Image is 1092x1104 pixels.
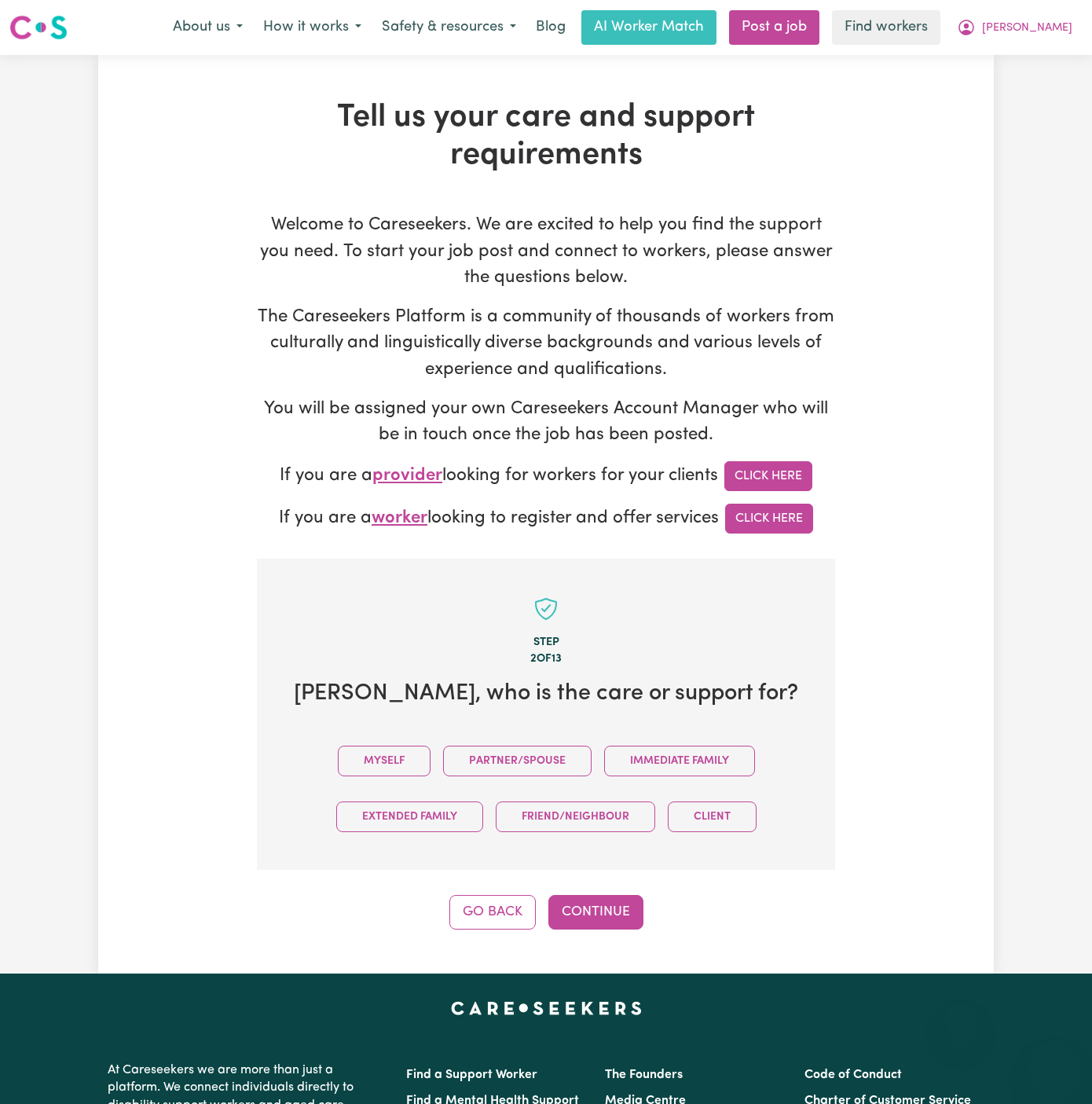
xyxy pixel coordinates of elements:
span: worker [372,509,427,527]
iframe: Close message [945,1003,977,1035]
button: Extended Family [336,801,483,832]
a: The Founders [605,1069,683,1081]
p: If you are a looking for workers for your clients [257,461,835,491]
span: [PERSON_NAME] [982,20,1072,37]
button: My Account [947,11,1083,44]
a: Blog [526,10,575,45]
a: Code of Conduct [804,1069,902,1081]
a: Click Here [724,461,812,491]
button: Immediate Family [604,746,755,776]
p: Welcome to Careseekers. We are excited to help you find the support you need. To start your job p... [257,212,835,292]
a: Careseekers home page [451,1002,642,1014]
p: The Careseekers Platform is a community of thousands of workers from culturally and linguisticall... [257,304,835,383]
a: Careseekers logo [9,9,68,46]
a: Find a Support Worker [406,1069,537,1081]
a: Click Here [725,504,813,534]
span: provider [372,467,442,485]
button: Friend/Neighbour [496,801,655,832]
button: Client [668,801,757,832]
iframe: Button to launch messaging window [1029,1041,1079,1091]
button: About us [163,11,253,44]
h2: [PERSON_NAME] , who is the care or support for? [282,680,810,708]
p: If you are a looking to register and offer services [257,504,835,534]
button: Continue [548,895,643,930]
p: You will be assigned your own Careseekers Account Manager who will be in touch once the job has b... [257,396,835,449]
a: Find workers [832,10,940,45]
button: Safety & resources [372,11,526,44]
button: Partner/Spouse [443,746,592,776]
div: 2 of 13 [282,651,810,668]
button: Myself [338,746,431,776]
button: Go Back [449,895,536,930]
h1: Tell us your care and support requirements [257,99,835,174]
button: How it works [253,11,372,44]
img: Careseekers logo [9,13,68,42]
a: AI Worker Match [581,10,716,45]
div: Step [282,634,810,651]
a: Post a job [729,10,819,45]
